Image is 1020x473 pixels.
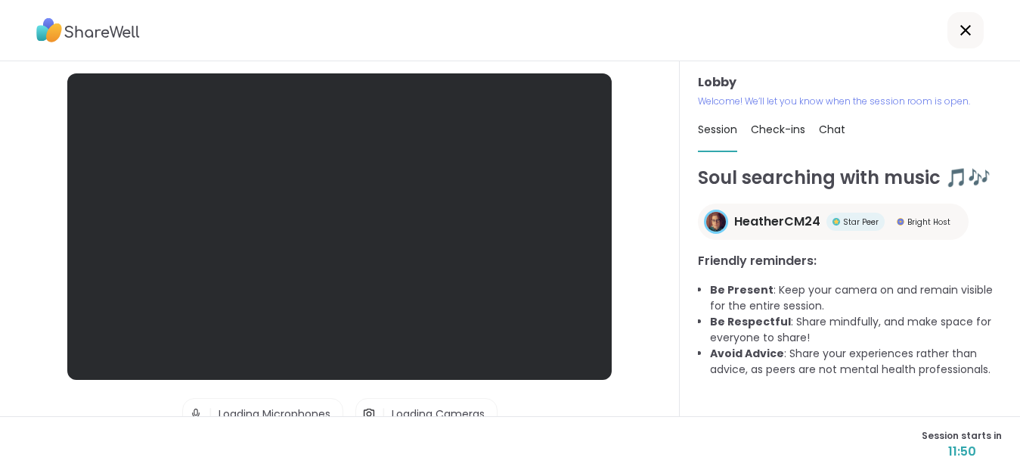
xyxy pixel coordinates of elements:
[698,164,1002,191] h1: Soul searching with music 🎵🎶
[710,314,791,329] b: Be Respectful
[819,122,845,137] span: Chat
[392,406,485,422] span: Loading Cameras
[907,216,950,228] span: Bright Host
[710,282,774,297] b: Be Present
[710,346,784,361] b: Avoid Advice
[219,406,330,422] span: Loading Microphones
[209,399,212,429] span: |
[698,95,1002,108] p: Welcome! We’ll let you know when the session room is open.
[698,252,1002,270] h3: Friendly reminders:
[832,218,840,226] img: Star Peer
[922,429,1002,443] span: Session starts in
[751,122,805,137] span: Check-ins
[189,399,203,429] img: Microphone
[698,73,1002,92] h3: Lobby
[706,212,726,232] img: HeatherCM24
[362,399,376,429] img: Camera
[698,204,969,240] a: HeatherCM24HeatherCM24Star PeerStar PeerBright HostBright Host
[382,399,386,429] span: |
[734,213,820,231] span: HeatherCM24
[897,218,904,226] img: Bright Host
[922,443,1002,461] span: 11:50
[710,346,1002,378] li: : Share your experiences rather than advice, as peers are not mental health professionals.
[36,13,140,48] img: ShareWell Logo
[710,282,1002,314] li: : Keep your camera on and remain visible for the entire session.
[710,314,1002,346] li: : Share mindfully, and make space for everyone to share!
[843,216,879,228] span: Star Peer
[698,122,737,137] span: Session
